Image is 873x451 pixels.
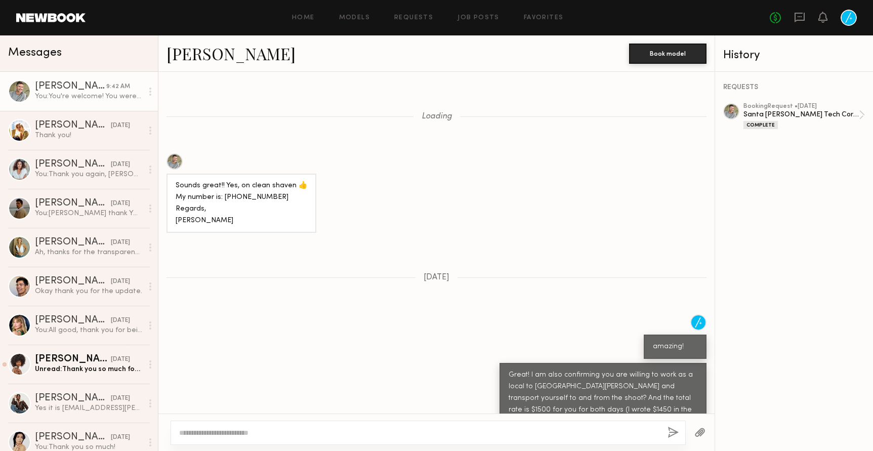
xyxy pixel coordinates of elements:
div: amazing! [653,341,697,353]
div: Unread: Thank you so much for having me:) what a joy it was to work with you all. [35,364,143,374]
div: [PERSON_NAME] [35,393,111,403]
div: [PERSON_NAME] [35,432,111,442]
div: Sounds great!! Yes, on clean shaven 👍 My number is: [PHONE_NUMBER] Regards, [PERSON_NAME] [176,180,307,227]
div: Yes it is [EMAIL_ADDRESS][PERSON_NAME][DOMAIN_NAME] [35,403,143,413]
div: Ah, thanks for the transparency! Would love to get up there to SB and work together soon. [35,248,143,257]
div: [DATE] [111,238,130,248]
div: [DATE] [111,394,130,403]
a: Requests [394,15,433,21]
div: [DATE] [111,277,130,286]
div: Santa [PERSON_NAME] Tech Corporate Group - SBA-250709 [743,110,859,119]
div: [PERSON_NAME] [35,237,111,248]
span: Messages [8,47,62,59]
div: [PERSON_NAME] [35,354,111,364]
a: Book model [629,49,706,57]
div: REQUESTS [723,84,865,91]
div: [PERSON_NAME] [35,315,111,325]
div: [DATE] [111,355,130,364]
div: 9:42 AM [106,82,130,92]
div: [DATE] [111,199,130,209]
div: [DATE] [111,316,130,325]
div: You: Thank you again, [PERSON_NAME]! I hope we get to work with you again soon. [35,170,143,179]
div: [PERSON_NAME] [35,120,111,131]
div: You: All good, thank you for being up front -- let me reach out to the platform and see what need... [35,325,143,335]
a: Models [339,15,370,21]
a: bookingRequest •[DATE]Santa [PERSON_NAME] Tech Corporate Group - SBA-250709Complete [743,103,865,129]
a: [PERSON_NAME] [167,43,296,64]
a: Job Posts [458,15,500,21]
div: Complete [743,121,778,129]
div: You: You're welcome! You were such a great person to have with us. I hope your shoot [DATE] went ... [35,92,143,101]
div: [DATE] [111,160,130,170]
div: [PERSON_NAME] [35,198,111,209]
div: Thank you! [35,131,143,140]
a: Favorites [524,15,564,21]
a: Home [292,15,315,21]
div: booking Request • [DATE] [743,103,859,110]
div: [PERSON_NAME] [35,81,106,92]
span: Loading [422,112,452,121]
div: Okay thank you for the update. [35,286,143,296]
div: [PERSON_NAME] [35,159,111,170]
div: Great! I am also confirming you are willing to work as a local to [GEOGRAPHIC_DATA][PERSON_NAME] ... [509,370,697,439]
div: [PERSON_NAME] [35,276,111,286]
button: Book model [629,44,706,64]
div: [DATE] [111,433,130,442]
span: [DATE] [424,273,449,282]
div: You: [PERSON_NAME] thank YOU my dude! Pleasure to work with you. I'm sure we'll be connecting soo... [35,209,143,218]
div: [DATE] [111,121,130,131]
div: History [723,50,865,61]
